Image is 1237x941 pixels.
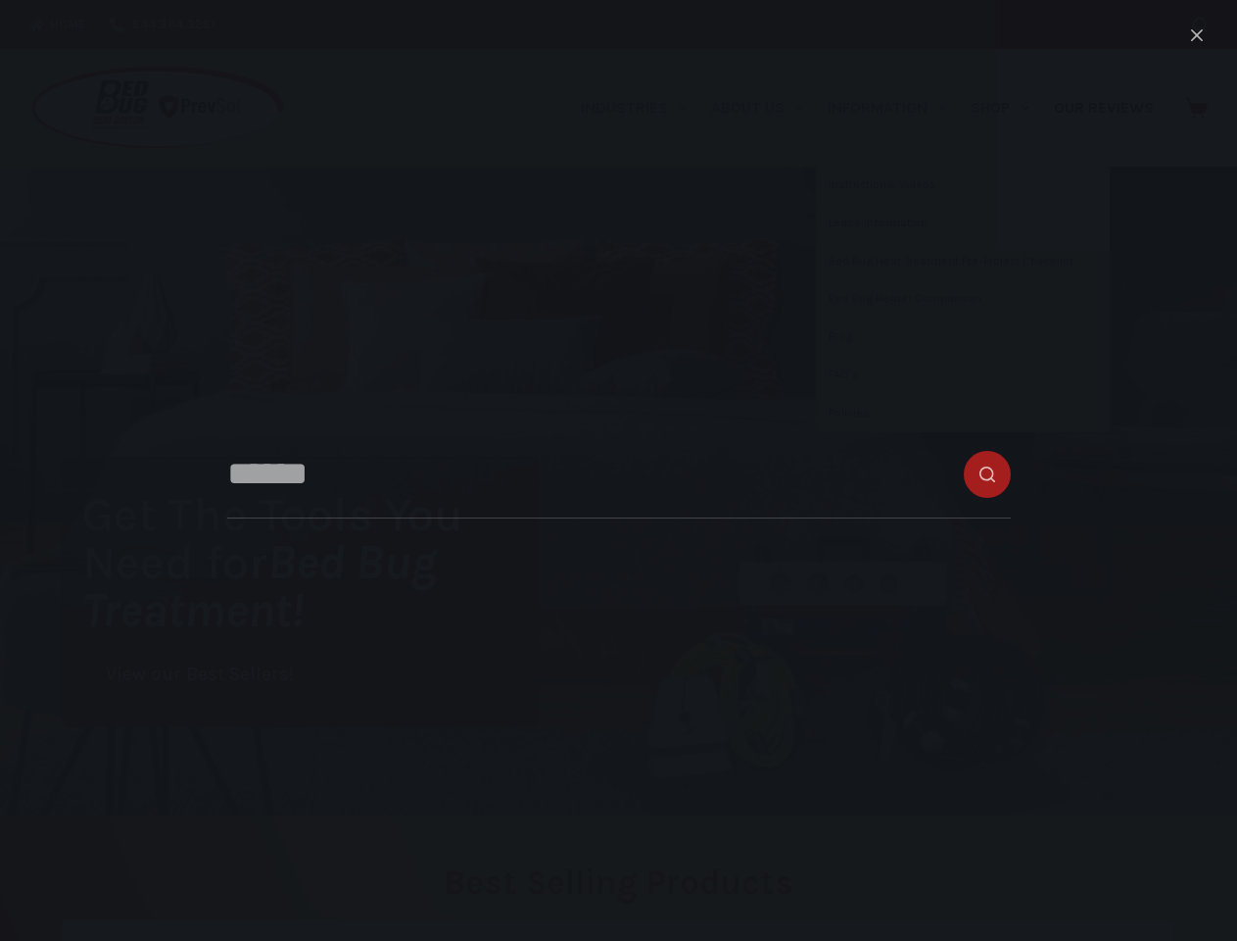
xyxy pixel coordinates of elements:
[82,490,539,634] h1: Get The Tools You Need for
[62,866,1175,900] h2: Best Selling Products
[959,49,1041,167] a: Shop
[106,666,294,684] span: View our Best Sellers!
[16,8,74,67] button: Open LiveChat chat widget
[816,395,1110,432] a: Policies
[816,205,1110,242] a: Lease Information
[816,357,1110,394] a: FAQ’s
[29,65,286,152] img: Prevsol/Bed Bug Heat Doctor
[816,243,1110,280] a: Bed Bug Heat Treatment Pre-Project Checklist
[816,280,1110,318] a: Bed Bug Heater Comparison
[1193,18,1208,32] button: Search
[82,534,437,638] i: Bed Bug Treatment!
[816,167,1110,204] a: Instructional Videos
[82,654,317,696] a: View our Best Sellers!
[568,49,698,167] a: Industries
[568,49,1166,167] nav: Primary
[1041,49,1166,167] a: Our Reviews
[816,49,959,167] a: Information
[816,319,1110,356] a: Blog
[698,49,815,167] a: About Us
